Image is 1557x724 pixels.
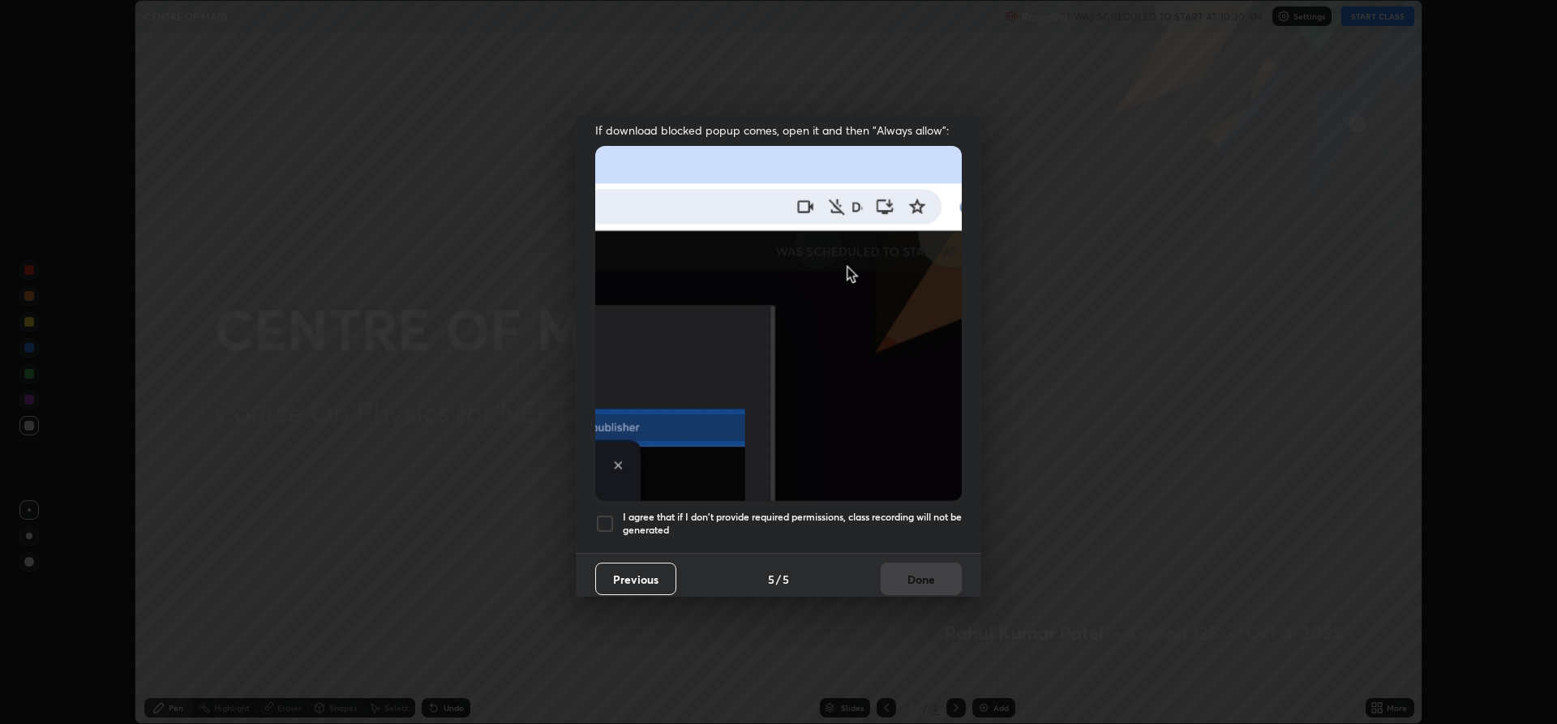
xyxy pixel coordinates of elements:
span: If download blocked popup comes, open it and then "Always allow": [595,122,962,138]
h4: 5 [768,571,774,588]
h4: / [776,571,781,588]
button: Previous [595,563,676,595]
img: downloads-permission-blocked.gif [595,146,962,500]
h5: I agree that if I don't provide required permissions, class recording will not be generated [623,511,962,536]
h4: 5 [783,571,789,588]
